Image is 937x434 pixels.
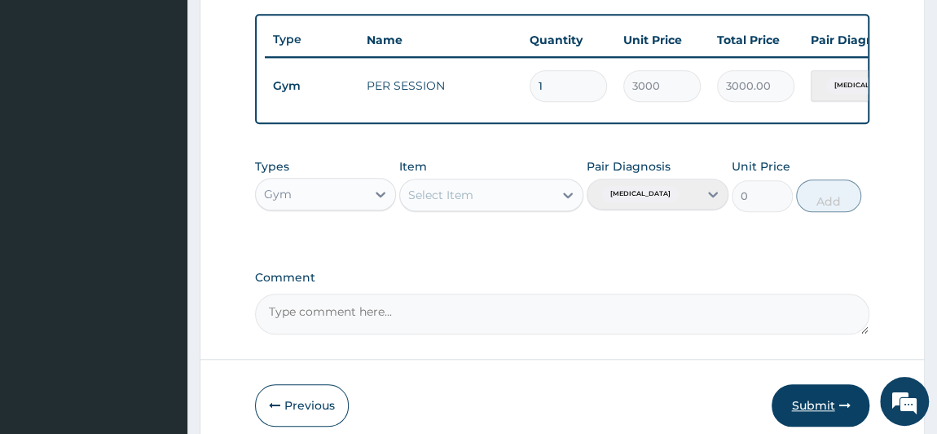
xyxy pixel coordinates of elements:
[267,8,306,47] div: Minimize live chat window
[255,384,349,427] button: Previous
[85,91,274,113] div: Chat with us now
[521,24,615,56] th: Quantity
[709,24,803,56] th: Total Price
[359,69,521,102] td: PER SESSION
[408,187,473,203] div: Select Item
[30,82,66,122] img: d_794563401_company_1708531726252_794563401
[265,71,359,101] td: Gym
[95,119,225,284] span: We're online!
[265,24,359,55] th: Type
[587,158,671,175] label: Pair Diagnosis
[359,24,521,56] th: Name
[796,179,861,212] button: Add
[255,271,870,285] label: Comment
[8,273,310,330] textarea: Type your message and hit 'Enter'
[399,158,427,175] label: Item
[255,160,289,174] label: Types
[732,158,790,175] label: Unit Price
[264,186,292,202] div: Gym
[615,24,709,56] th: Unit Price
[772,384,869,427] button: Submit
